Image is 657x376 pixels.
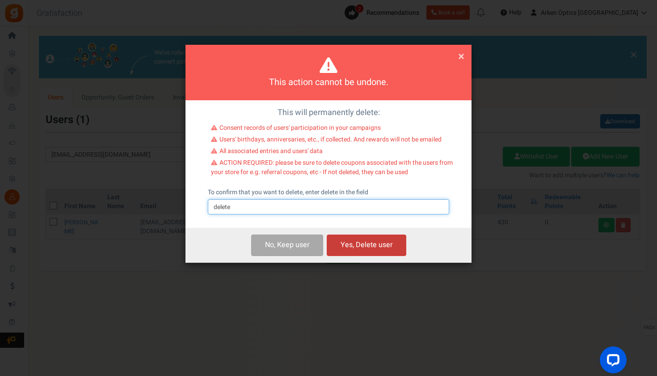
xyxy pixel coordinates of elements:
[211,124,453,135] li: Consent records of users' participation in your campaigns
[208,188,368,197] label: To confirm that you want to delete, enter delete in the field
[211,147,453,158] li: All associated entries and users' data
[327,235,406,256] button: Yes, Delete user
[208,199,449,214] input: delete
[211,135,453,147] li: Users' birthdays, anniversaries, etc., if collected. And rewards will not be emailed
[251,235,323,256] button: No, Keep user
[211,158,453,179] li: ACTION REQUIRED: please be sure to delete coupons associated with the users from your store for e...
[458,48,464,65] span: ×
[192,107,465,119] p: This will permanently delete:
[197,76,460,89] h4: This action cannot be undone.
